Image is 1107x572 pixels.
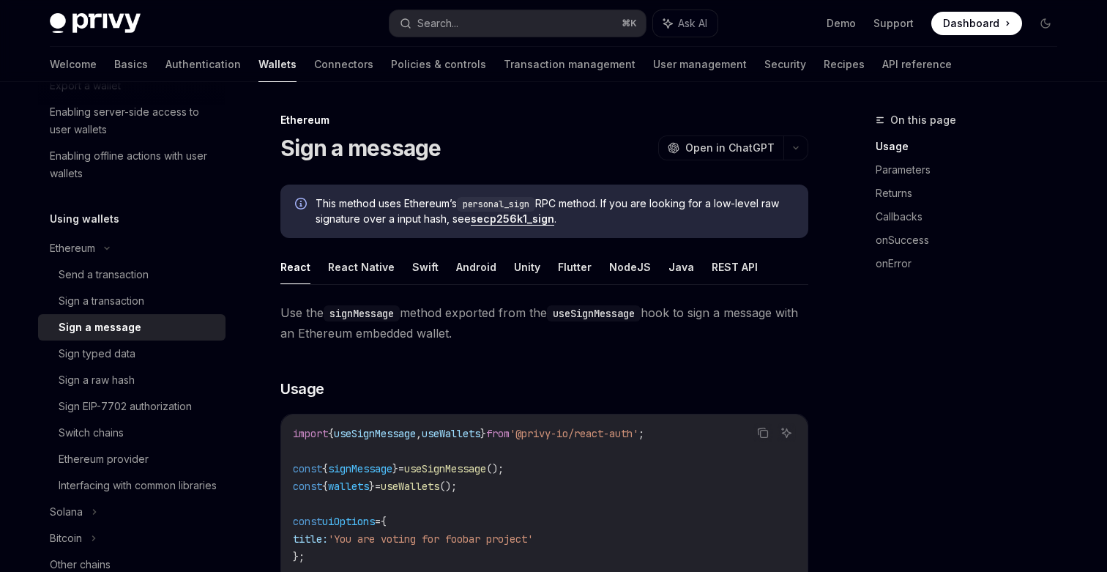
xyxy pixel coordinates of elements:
span: Open in ChatGPT [685,141,775,155]
span: const [293,462,322,475]
span: { [381,515,387,528]
div: Enabling server-side access to user wallets [50,103,217,138]
img: dark logo [50,13,141,34]
button: Open in ChatGPT [658,135,783,160]
div: Sign a message [59,319,141,336]
span: This method uses Ethereum’s RPC method. If you are looking for a low-level raw signature over a i... [316,196,794,226]
div: Search... [417,15,458,32]
button: Ask AI [777,423,796,442]
span: ⌘ K [622,18,637,29]
a: onError [876,252,1069,275]
a: Parameters [876,158,1069,182]
a: Transaction management [504,47,635,82]
a: Ethereum provider [38,446,225,472]
a: Sign a message [38,314,225,341]
svg: Info [295,198,310,212]
span: , [416,427,422,440]
button: Java [668,250,694,284]
button: Toggle dark mode [1034,12,1057,35]
div: Ethereum [50,239,95,257]
a: Basics [114,47,148,82]
span: uiOptions [322,515,375,528]
span: Ask AI [678,16,707,31]
div: Interfacing with common libraries [59,477,217,494]
a: Authentication [165,47,241,82]
span: { [328,427,334,440]
span: 'You are voting for foobar project' [328,532,533,546]
code: useSignMessage [547,305,641,322]
span: useWallets [422,427,480,440]
a: Returns [876,182,1069,205]
a: Connectors [314,47,373,82]
button: NodeJS [609,250,651,284]
button: REST API [712,250,758,284]
div: Switch chains [59,424,124,442]
button: Flutter [558,250,592,284]
a: secp256k1_sign [471,212,554,226]
span: useWallets [381,480,439,493]
span: }; [293,550,305,563]
span: const [293,480,322,493]
span: = [398,462,404,475]
div: Ethereum [280,113,808,127]
a: Sign EIP-7702 authorization [38,393,225,420]
span: Dashboard [943,16,999,31]
span: from [486,427,510,440]
div: Sign EIP-7702 authorization [59,398,192,415]
span: = [375,480,381,493]
a: Callbacks [876,205,1069,229]
span: wallets [328,480,369,493]
div: Sign a transaction [59,292,144,310]
a: Security [764,47,806,82]
div: Send a transaction [59,266,149,283]
span: = [375,515,381,528]
a: Wallets [258,47,297,82]
a: Sign a raw hash [38,367,225,393]
button: Swift [412,250,439,284]
a: Enabling offline actions with user wallets [38,143,225,187]
button: Ask AI [653,10,717,37]
span: } [369,480,375,493]
code: personal_sign [457,197,535,212]
div: Ethereum provider [59,450,149,468]
span: import [293,427,328,440]
a: Recipes [824,47,865,82]
button: React [280,250,310,284]
a: Send a transaction [38,261,225,288]
span: } [480,427,486,440]
a: Sign typed data [38,341,225,367]
span: signMessage [328,462,392,475]
span: '@privy-io/react-auth' [510,427,638,440]
a: onSuccess [876,229,1069,252]
span: Usage [280,379,324,399]
span: } [392,462,398,475]
a: Welcome [50,47,97,82]
span: ; [638,427,644,440]
a: Dashboard [931,12,1022,35]
span: title: [293,532,328,546]
span: { [322,462,328,475]
a: Sign a transaction [38,288,225,314]
span: Use the method exported from the hook to sign a message with an Ethereum embedded wallet. [280,302,808,343]
div: Bitcoin [50,530,82,547]
h5: Using wallets [50,210,119,228]
code: signMessage [324,305,400,322]
button: Copy the contents from the code block [753,423,772,442]
button: Unity [514,250,540,284]
a: Enabling server-side access to user wallets [38,99,225,143]
div: Enabling offline actions with user wallets [50,147,217,182]
button: Android [456,250,496,284]
a: Interfacing with common libraries [38,472,225,499]
div: Sign typed data [59,345,135,363]
div: Sign a raw hash [59,371,135,389]
h1: Sign a message [280,135,441,161]
span: const [293,515,322,528]
button: Search...⌘K [389,10,646,37]
a: Switch chains [38,420,225,446]
a: API reference [882,47,952,82]
a: Demo [827,16,856,31]
a: Support [873,16,914,31]
button: React Native [328,250,395,284]
a: Policies & controls [391,47,486,82]
span: (); [486,462,504,475]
